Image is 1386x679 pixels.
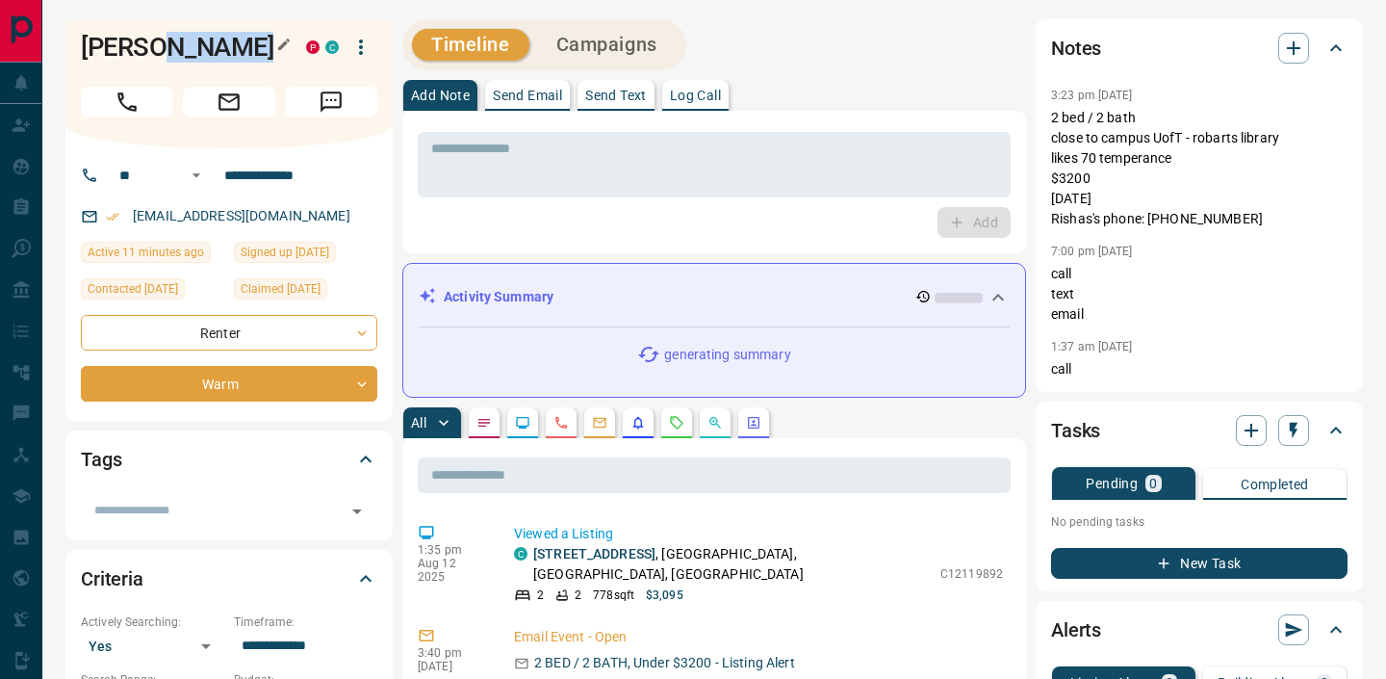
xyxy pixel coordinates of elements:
[593,587,634,604] p: 778 sqft
[1051,108,1347,229] p: 2 bed / 2 bath close to campus UofT - robarts library likes 70 temperance $3200 [DATE] Rishas's p...
[234,614,377,631] p: Timeframe:
[646,587,683,604] p: $3,095
[81,315,377,351] div: Renter
[412,29,529,61] button: Timeline
[81,32,277,63] h1: [PERSON_NAME]
[707,415,723,431] svg: Opportunities
[306,40,320,54] div: property.ca
[533,546,655,561] a: [STREET_ADDRESS]
[344,498,371,525] button: Open
[444,287,553,307] p: Activity Summary
[533,544,931,585] p: , [GEOGRAPHIC_DATA], [GEOGRAPHIC_DATA], [GEOGRAPHIC_DATA]
[1051,245,1133,258] p: 7:00 pm [DATE]
[1086,477,1138,490] p: Pending
[534,653,795,673] p: 2 BED / 2 BATH, Under $3200 - Listing Alert
[537,587,544,604] p: 2
[234,278,377,305] div: Sat Jul 05 2025
[1051,407,1347,454] div: Tasks
[1051,25,1347,71] div: Notes
[592,415,607,431] svg: Emails
[234,242,377,269] div: Fri Apr 25 2025
[418,646,485,660] p: 3:40 pm
[325,40,339,54] div: condos.ca
[81,614,224,631] p: Actively Searching:
[1051,415,1100,446] h2: Tasks
[81,242,224,269] div: Tue Aug 12 2025
[476,415,492,431] svg: Notes
[514,627,1003,647] p: Email Event - Open
[81,366,377,402] div: Warm
[81,563,143,594] h2: Criteria
[106,210,119,223] svg: Email Verified
[133,208,350,223] a: [EMAIL_ADDRESS][DOMAIN_NAME]
[81,556,377,602] div: Criteria
[88,279,178,299] span: Contacted [DATE]
[418,660,485,673] p: [DATE]
[185,164,208,187] button: Open
[81,631,224,662] div: Yes
[1051,33,1101,64] h2: Notes
[88,243,204,262] span: Active 11 minutes ago
[537,29,677,61] button: Campaigns
[514,547,527,561] div: condos.ca
[515,415,530,431] svg: Lead Browsing Activity
[1051,340,1133,353] p: 1:37 am [DATE]
[285,87,377,118] span: Message
[669,415,684,431] svg: Requests
[664,345,790,365] p: generating summary
[1051,508,1347,536] p: No pending tasks
[1051,614,1101,645] h2: Alerts
[940,565,1003,583] p: C12119892
[411,89,470,102] p: Add Note
[746,415,761,431] svg: Agent Actions
[575,587,581,604] p: 2
[81,444,121,475] h2: Tags
[670,89,721,102] p: Log Call
[411,416,426,430] p: All
[493,89,562,102] p: Send Email
[1051,548,1347,579] button: New Task
[81,278,224,305] div: Thu May 29 2025
[81,436,377,483] div: Tags
[1051,264,1347,325] p: call text email
[585,89,647,102] p: Send Text
[183,87,275,118] span: Email
[630,415,646,431] svg: Listing Alerts
[418,557,485,584] p: Aug 12 2025
[553,415,569,431] svg: Calls
[418,543,485,557] p: 1:35 pm
[241,243,329,262] span: Signed up [DATE]
[1051,89,1133,102] p: 3:23 pm [DATE]
[1051,607,1347,653] div: Alerts
[1241,478,1309,491] p: Completed
[419,279,1010,315] div: Activity Summary
[81,87,173,118] span: Call
[241,279,321,299] span: Claimed [DATE]
[1051,359,1347,379] p: call
[1149,477,1157,490] p: 0
[514,524,1003,544] p: Viewed a Listing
